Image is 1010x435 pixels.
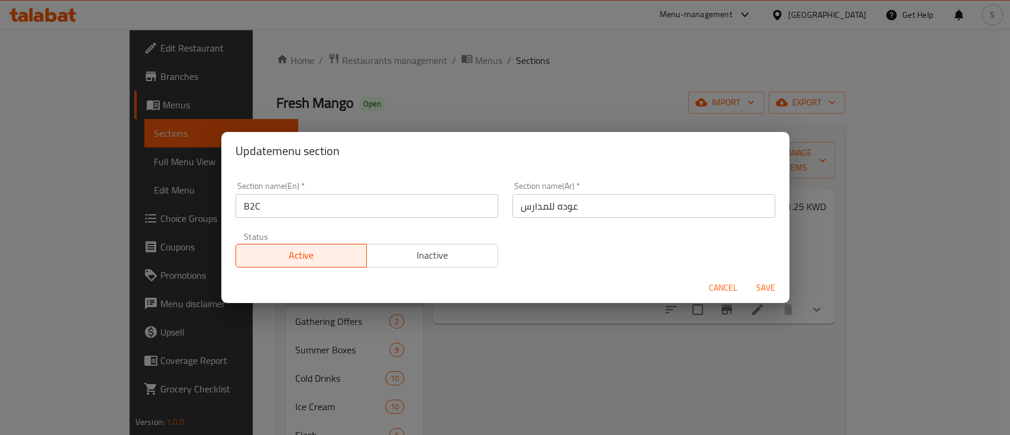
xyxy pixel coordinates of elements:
h2: Update menu section [235,141,775,160]
button: Active [235,244,367,268]
span: Cancel [709,281,737,295]
button: Cancel [704,277,742,299]
span: Save [751,281,780,295]
span: Inactive [372,247,493,264]
button: Inactive [366,244,498,268]
input: Please enter section name(ar) [512,194,775,218]
span: Active [241,247,363,264]
button: Save [747,277,785,299]
input: Please enter section name(en) [235,194,498,218]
